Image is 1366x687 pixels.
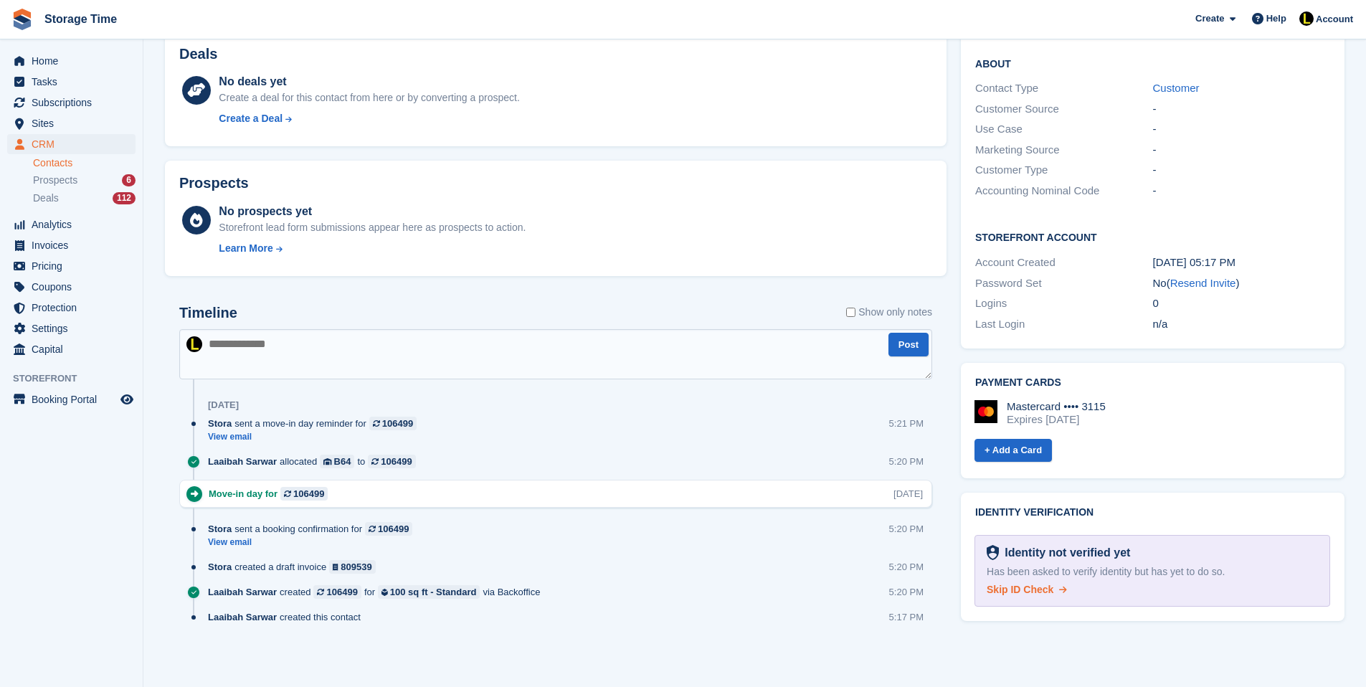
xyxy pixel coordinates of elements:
[32,93,118,113] span: Subscriptions
[365,522,412,536] a: 106499
[382,417,413,430] div: 106499
[32,318,118,338] span: Settings
[846,305,932,320] label: Show only notes
[975,295,1152,312] div: Logins
[11,9,33,30] img: stora-icon-8386f47178a22dfd0bd8f6a31ec36ba5ce8667c1dd55bd0f319d3a0aa187defe.svg
[208,522,232,536] span: Stora
[975,101,1152,118] div: Customer Source
[975,183,1152,199] div: Accounting Nominal Code
[7,277,136,297] a: menu
[975,507,1330,518] h2: Identity verification
[179,46,217,62] h2: Deals
[1153,82,1200,94] a: Customer
[219,203,526,220] div: No prospects yet
[209,487,335,501] div: Move-in day for
[7,235,136,255] a: menu
[329,560,376,574] a: 809539
[219,111,283,126] div: Create a Deal
[293,487,324,501] div: 106499
[179,305,237,321] h2: Timeline
[219,241,272,256] div: Learn More
[32,134,118,154] span: CRM
[378,585,480,599] a: 100 sq ft - Standard
[208,585,547,599] div: created for via Backoffice
[7,51,136,71] a: menu
[889,455,924,468] div: 5:20 PM
[1266,11,1286,26] span: Help
[313,585,361,599] a: 106499
[32,389,118,409] span: Booking Portal
[1316,12,1353,27] span: Account
[1153,183,1330,199] div: -
[369,417,417,430] a: 106499
[280,487,328,501] a: 106499
[208,610,277,624] span: Laaibah Sarwar
[987,564,1318,579] div: Has been asked to verify identity but has yet to do so.
[208,585,277,599] span: Laaibah Sarwar
[1153,255,1330,271] div: [DATE] 05:17 PM
[975,275,1152,292] div: Password Set
[975,229,1330,244] h2: Storefront Account
[1153,121,1330,138] div: -
[975,80,1152,97] div: Contact Type
[208,417,424,430] div: sent a move-in day reminder for
[975,162,1152,179] div: Customer Type
[208,455,423,468] div: allocated to
[7,389,136,409] a: menu
[39,7,123,31] a: Storage Time
[33,191,59,205] span: Deals
[846,305,855,320] input: Show only notes
[7,72,136,92] a: menu
[219,220,526,235] div: Storefront lead form submissions appear here as prospects to action.
[975,121,1152,138] div: Use Case
[889,560,924,574] div: 5:20 PM
[974,400,997,423] img: Mastercard Logo
[13,371,143,386] span: Storefront
[320,455,354,468] a: B64
[368,455,415,468] a: 106499
[219,111,519,126] a: Create a Deal
[1153,316,1330,333] div: n/a
[208,431,424,443] a: View email
[7,256,136,276] a: menu
[179,175,249,191] h2: Prospects
[7,93,136,113] a: menu
[7,113,136,133] a: menu
[889,610,924,624] div: 5:17 PM
[186,336,202,352] img: Laaibah Sarwar
[1153,275,1330,292] div: No
[889,585,924,599] div: 5:20 PM
[208,455,277,468] span: Laaibah Sarwar
[32,235,118,255] span: Invoices
[32,214,118,234] span: Analytics
[975,316,1152,333] div: Last Login
[33,191,136,206] a: Deals 112
[987,545,999,561] img: Identity Verification Ready
[33,156,136,170] a: Contacts
[378,522,409,536] div: 106499
[975,142,1152,158] div: Marketing Source
[32,51,118,71] span: Home
[1153,101,1330,118] div: -
[334,455,351,468] div: B64
[1007,413,1106,426] div: Expires [DATE]
[208,560,383,574] div: created a draft invoice
[208,536,419,549] a: View email
[113,192,136,204] div: 112
[975,377,1330,389] h2: Payment cards
[208,560,232,574] span: Stora
[118,391,136,408] a: Preview store
[208,417,232,430] span: Stora
[889,417,924,430] div: 5:21 PM
[987,582,1067,597] a: Skip ID Check
[390,585,477,599] div: 100 sq ft - Standard
[32,339,118,359] span: Capital
[7,134,136,154] a: menu
[32,256,118,276] span: Pricing
[7,339,136,359] a: menu
[7,318,136,338] a: menu
[208,522,419,536] div: sent a booking confirmation for
[975,255,1152,271] div: Account Created
[341,560,371,574] div: 809539
[208,399,239,411] div: [DATE]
